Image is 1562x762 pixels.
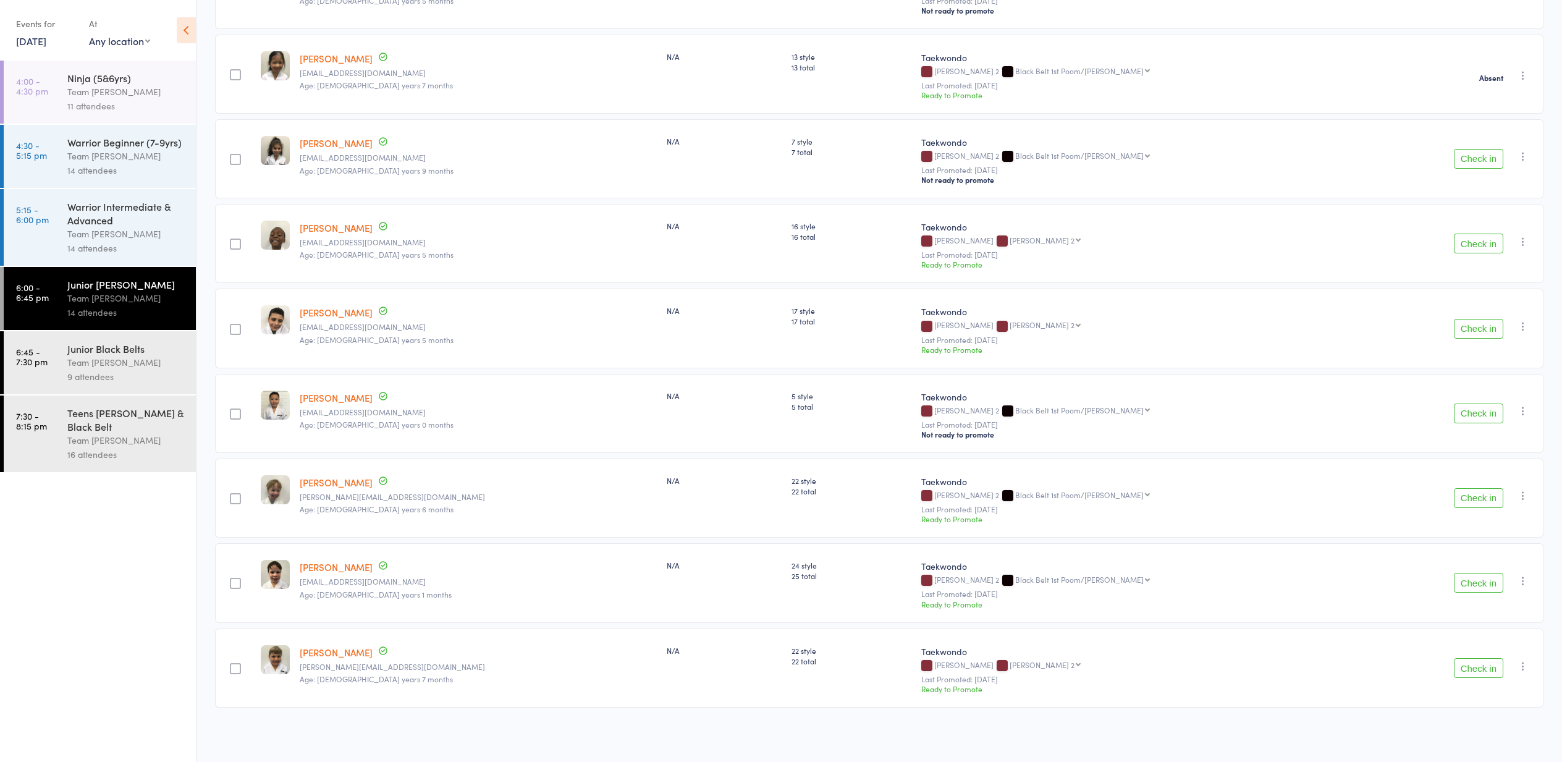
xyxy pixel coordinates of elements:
div: Black Belt 1st Poom/[PERSON_NAME] [1015,151,1144,159]
div: Taekwondo [921,136,1360,148]
a: 4:30 -5:15 pmWarrior Beginner (7-9yrs)Team [PERSON_NAME]14 attendees [4,125,196,188]
a: [PERSON_NAME] [300,476,373,489]
div: 16 attendees [67,447,185,462]
a: [PERSON_NAME] [300,137,373,150]
button: Check in [1454,404,1503,423]
span: Age: [DEMOGRAPHIC_DATA] years 5 months [300,334,454,345]
img: image1619826629.png [261,645,290,674]
div: Team [PERSON_NAME] [67,433,185,447]
span: 13 style [792,51,912,62]
div: [PERSON_NAME] 2 [1010,321,1074,329]
time: 6:00 - 6:45 pm [16,282,49,302]
span: 17 total [792,316,912,326]
span: 22 total [792,486,912,496]
button: Check in [1454,149,1503,169]
div: Ready to Promote [921,684,1360,694]
div: Team [PERSON_NAME] [67,227,185,241]
a: [PERSON_NAME] [300,221,373,234]
span: 5 total [792,401,912,412]
strong: Absent [1479,73,1503,83]
small: Last Promoted: [DATE] [921,505,1360,514]
img: image1615440740.png [261,136,290,165]
span: 22 style [792,645,912,656]
div: Ready to Promote [921,259,1360,269]
span: Age: [DEMOGRAPHIC_DATA] years 7 months [300,674,453,684]
small: zione.phiri1981@gmail.com [300,238,657,247]
div: Taekwondo [921,221,1360,233]
span: Age: [DEMOGRAPHIC_DATA] years 5 months [300,249,454,260]
div: Taekwondo [921,475,1360,488]
div: N/A [667,305,781,316]
a: [PERSON_NAME] [300,561,373,574]
small: janicehanna15@gmail.com [300,323,657,331]
span: 13 total [792,62,912,72]
div: [PERSON_NAME] [921,236,1360,247]
small: trihasm@optusnet.com.au [300,153,657,162]
div: [PERSON_NAME] 2 [921,575,1360,586]
div: [PERSON_NAME] 2 [921,151,1360,162]
div: [PERSON_NAME] 2 [921,406,1360,417]
div: N/A [667,51,781,62]
span: Age: [DEMOGRAPHIC_DATA] years 7 months [300,80,453,90]
a: 7:30 -8:15 pmTeens [PERSON_NAME] & Black BeltTeam [PERSON_NAME]16 attendees [4,396,196,472]
div: Taekwondo [921,560,1360,572]
div: At [89,14,150,34]
small: chrisz@claritymd.com.au [300,663,657,671]
div: [PERSON_NAME] 2 [921,67,1360,77]
a: [PERSON_NAME] [300,391,373,404]
div: Black Belt 1st Poom/[PERSON_NAME] [1015,491,1144,499]
img: image1617082071.png [261,560,290,589]
img: image1573622598.png [261,221,290,250]
div: Junior [PERSON_NAME] [67,277,185,291]
time: 4:30 - 5:15 pm [16,140,47,160]
div: [PERSON_NAME] 2 [1010,661,1074,669]
div: N/A [667,645,781,656]
span: 24 style [792,560,912,570]
small: hayleyvo702@gmail.com [300,408,657,417]
span: 17 style [792,305,912,316]
span: 16 total [792,231,912,242]
time: 4:00 - 4:30 pm [16,76,48,96]
span: 22 total [792,656,912,666]
div: Team [PERSON_NAME] [67,149,185,163]
div: Warrior Beginner (7-9yrs) [67,135,185,149]
span: 7 style [792,136,912,146]
div: 14 attendees [67,305,185,320]
small: Last Promoted: [DATE] [921,675,1360,684]
small: Last Promoted: [DATE] [921,81,1360,90]
div: Ready to Promote [921,514,1360,524]
div: Ready to Promote [921,599,1360,609]
div: Taekwondo [921,51,1360,64]
small: Last Promoted: [DATE] [921,166,1360,174]
div: N/A [667,560,781,570]
span: 22 style [792,475,912,486]
div: [PERSON_NAME] [921,661,1360,671]
div: 14 attendees [67,241,185,255]
div: 9 attendees [67,370,185,384]
small: aliceford@optusnet.com.au [300,493,657,501]
a: [PERSON_NAME] [300,52,373,65]
div: N/A [667,221,781,231]
div: Black Belt 1st Poom/[PERSON_NAME] [1015,67,1144,75]
div: Any location [89,34,150,48]
small: Last Promoted: [DATE] [921,336,1360,344]
span: Age: [DEMOGRAPHIC_DATA] years 1 months [300,589,452,599]
div: Ready to Promote [921,344,1360,355]
div: 14 attendees [67,163,185,177]
img: image1667602892.png [261,391,290,420]
div: Team [PERSON_NAME] [67,355,185,370]
div: Not ready to promote [921,6,1360,15]
div: [PERSON_NAME] 2 [921,491,1360,501]
div: 11 attendees [67,99,185,113]
span: Age: [DEMOGRAPHIC_DATA] years 9 months [300,165,454,176]
time: 7:30 - 8:15 pm [16,411,47,431]
span: 25 total [792,570,912,581]
div: Ready to Promote [921,90,1360,100]
a: [DATE] [16,34,46,48]
img: image1568415824.png [261,475,290,504]
div: Not ready to promote [921,430,1360,439]
a: [PERSON_NAME] [300,306,373,319]
div: Black Belt 1st Poom/[PERSON_NAME] [1015,575,1144,583]
div: N/A [667,475,781,486]
small: paulinelepham@gmail.com [300,69,657,77]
